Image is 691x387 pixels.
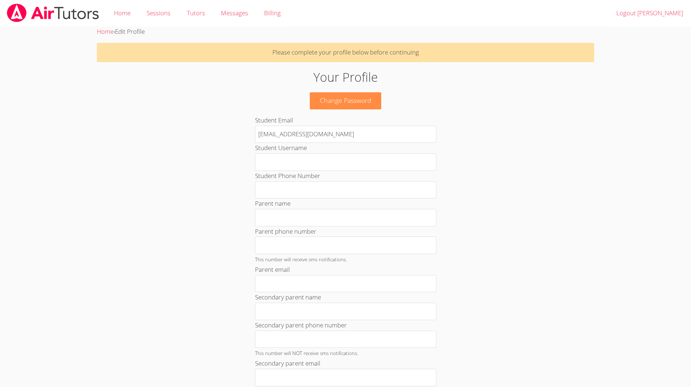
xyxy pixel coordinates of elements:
[221,9,248,17] span: Messages
[97,27,114,36] a: Home
[255,116,293,124] label: Student Email
[255,256,347,263] small: This number will receive sms notifications.
[255,265,290,274] label: Parent email
[97,43,595,62] p: Please complete your profile below before continuing
[255,350,358,356] small: This number will NOT receive sms notifications.
[310,92,382,109] a: Change Password
[159,68,532,86] h1: Your Profile
[255,321,347,329] label: Secondary parent phone number
[255,227,316,235] label: Parent phone number
[255,359,320,367] label: Secondary parent email
[255,199,291,207] label: Parent name
[115,27,145,36] span: Edit Profile
[6,4,100,22] img: airtutors_banner-c4298cdbf04f3fff15de1276eac7730deb9818008684d7c2e4769d2f7ddbe033.png
[255,144,307,152] label: Student Username
[97,27,595,37] div: ›
[255,293,321,301] label: Secondary parent name
[255,172,320,180] label: Student Phone Number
